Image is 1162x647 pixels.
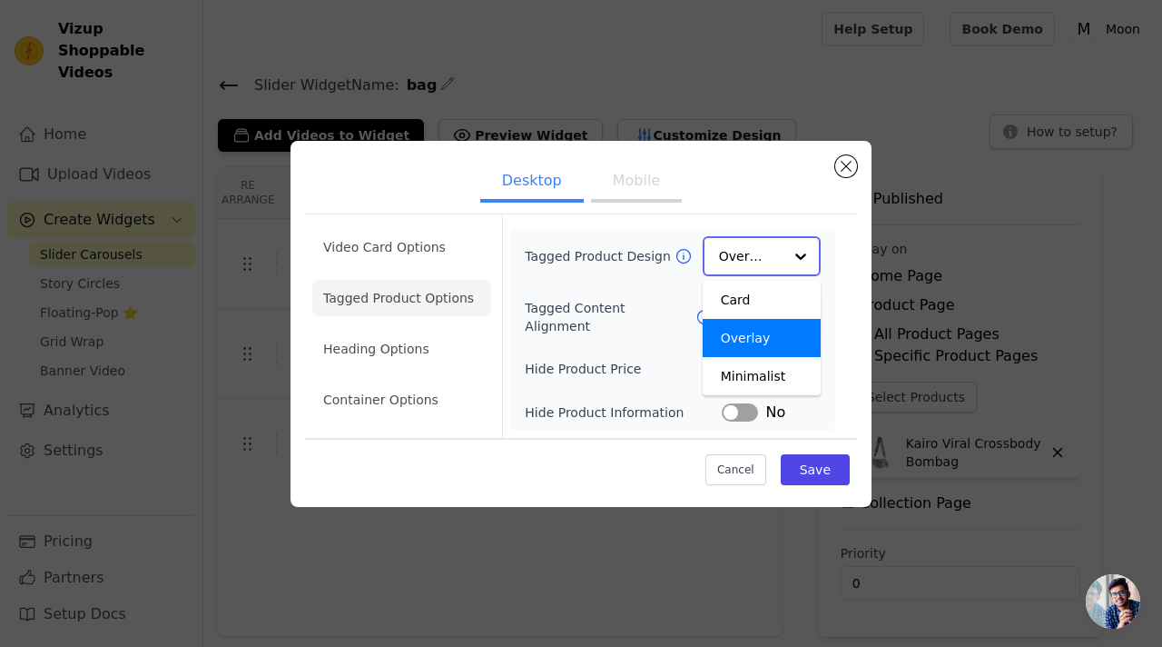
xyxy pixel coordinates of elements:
[705,454,766,485] button: Cancel
[312,229,491,265] li: Video Card Options
[1086,574,1140,629] div: Open chat
[525,299,694,335] label: Tagged Content Alignment
[312,382,491,418] li: Container Options
[781,454,850,485] button: Save
[765,402,785,423] span: No
[525,247,674,265] label: Tagged Product Design
[312,280,491,316] li: Tagged Product Options
[703,319,821,357] div: Overlay
[835,155,857,177] button: Close modal
[703,281,821,319] div: Card
[525,403,722,422] label: Hide Product Information
[480,163,584,203] button: Desktop
[703,357,821,395] div: Minimalist
[525,360,722,378] label: Hide Product Price
[312,331,491,367] li: Heading Options
[591,163,682,203] button: Mobile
